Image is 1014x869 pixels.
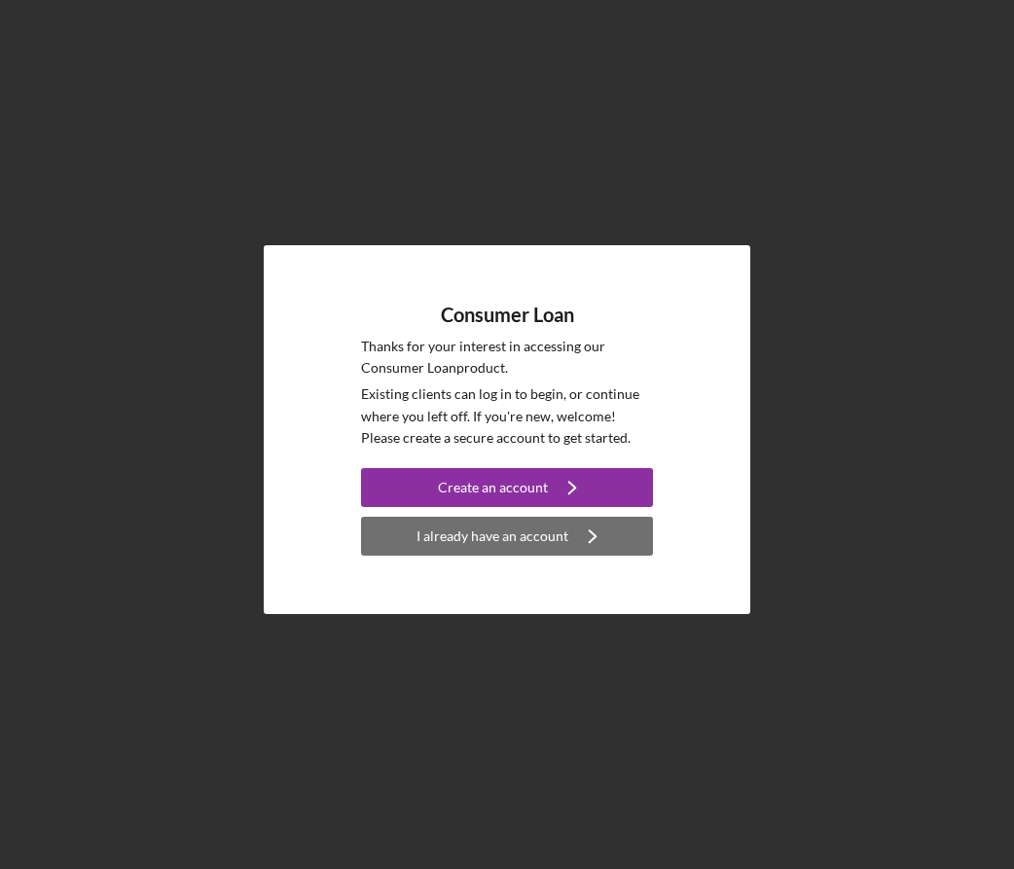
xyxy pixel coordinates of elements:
p: Existing clients can log in to begin, or continue where you left off. If you're new, welcome! Ple... [361,383,653,449]
div: Create an account [438,468,548,507]
div: I already have an account [416,517,568,556]
p: Thanks for your interest in accessing our Consumer Loan product. [361,336,653,380]
button: I already have an account [361,517,653,556]
button: Create an account [361,468,653,507]
a: Create an account [361,468,653,512]
h4: Consumer Loan [441,304,574,326]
